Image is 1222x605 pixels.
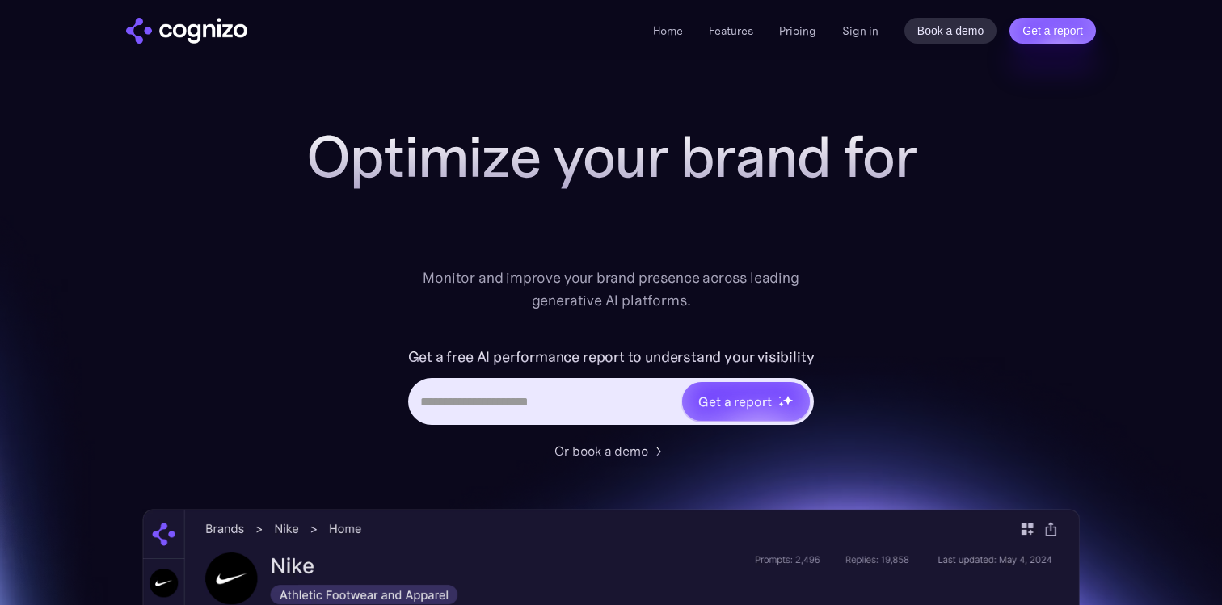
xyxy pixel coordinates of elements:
[709,23,753,38] a: Features
[779,23,816,38] a: Pricing
[554,441,668,460] a: Or book a demo
[681,380,811,422] a: Get a reportstarstarstar
[126,18,247,44] a: home
[842,21,879,40] a: Sign in
[288,124,934,189] h1: Optimize your brand for
[1009,18,1096,44] a: Get a report
[554,441,648,460] div: Or book a demo
[904,18,997,44] a: Book a demo
[698,392,771,411] div: Get a report
[126,18,247,44] img: cognizo logo
[408,344,815,370] label: Get a free AI performance report to understand your visibility
[782,395,793,405] img: star
[653,23,683,38] a: Home
[778,401,784,407] img: star
[778,396,781,398] img: star
[408,344,815,433] form: Hero URL Input Form
[412,267,810,312] div: Monitor and improve your brand presence across leading generative AI platforms.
